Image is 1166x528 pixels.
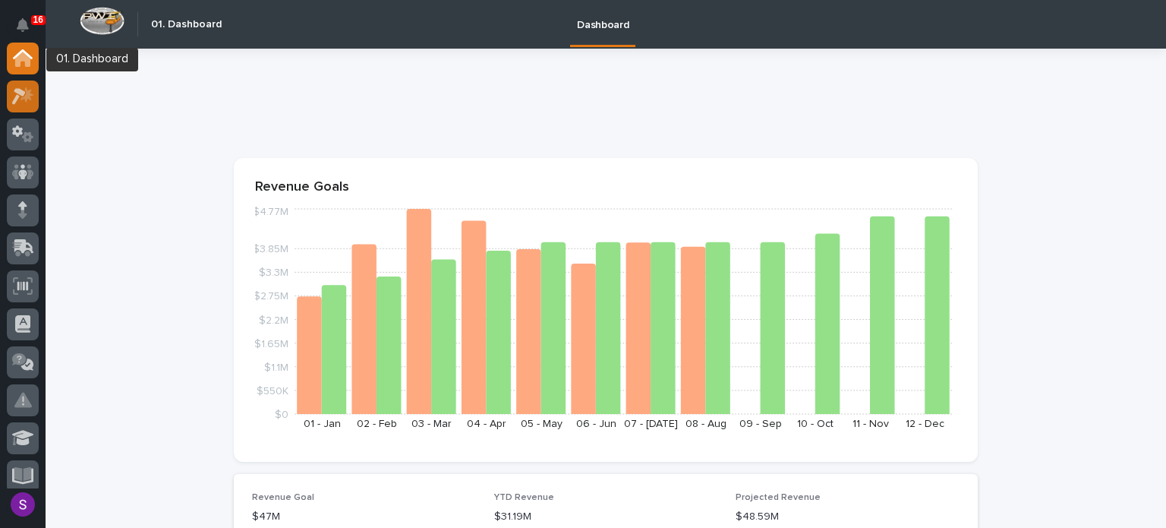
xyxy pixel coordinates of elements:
button: users-avatar [7,488,39,520]
tspan: $2.2M [259,315,288,325]
tspan: $2.75M [254,291,288,302]
text: 07 - [DATE] [624,419,678,429]
text: 01 - Jan [304,419,341,429]
span: YTD Revenue [494,493,554,502]
text: 11 - Nov [852,419,889,429]
tspan: $3.3M [259,267,288,278]
span: Revenue Goal [252,493,314,502]
span: Projected Revenue [736,493,821,502]
p: $48.59M [736,509,960,525]
tspan: $0 [275,409,288,420]
button: Notifications [7,9,39,41]
text: 06 - Jun [576,419,616,429]
text: 04 - Apr [467,419,506,429]
tspan: $3.85M [253,244,288,255]
text: 09 - Sep [739,419,782,429]
text: 10 - Oct [797,419,834,429]
text: 12 - Dec [906,419,944,429]
div: Notifications16 [19,18,39,43]
img: Workspace Logo [80,7,124,35]
tspan: $1.65M [254,338,288,349]
text: 05 - May [521,419,563,429]
p: 16 [33,14,43,25]
p: $47M [252,509,476,525]
p: $31.19M [494,509,718,525]
tspan: $1.1M [264,362,288,372]
text: 08 - Aug [685,419,726,429]
tspan: $550K [257,385,288,396]
tspan: $4.77M [253,207,288,217]
text: 02 - Feb [357,419,397,429]
text: 03 - Mar [411,419,452,429]
h2: 01. Dashboard [151,18,222,31]
p: Revenue Goals [255,179,956,196]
